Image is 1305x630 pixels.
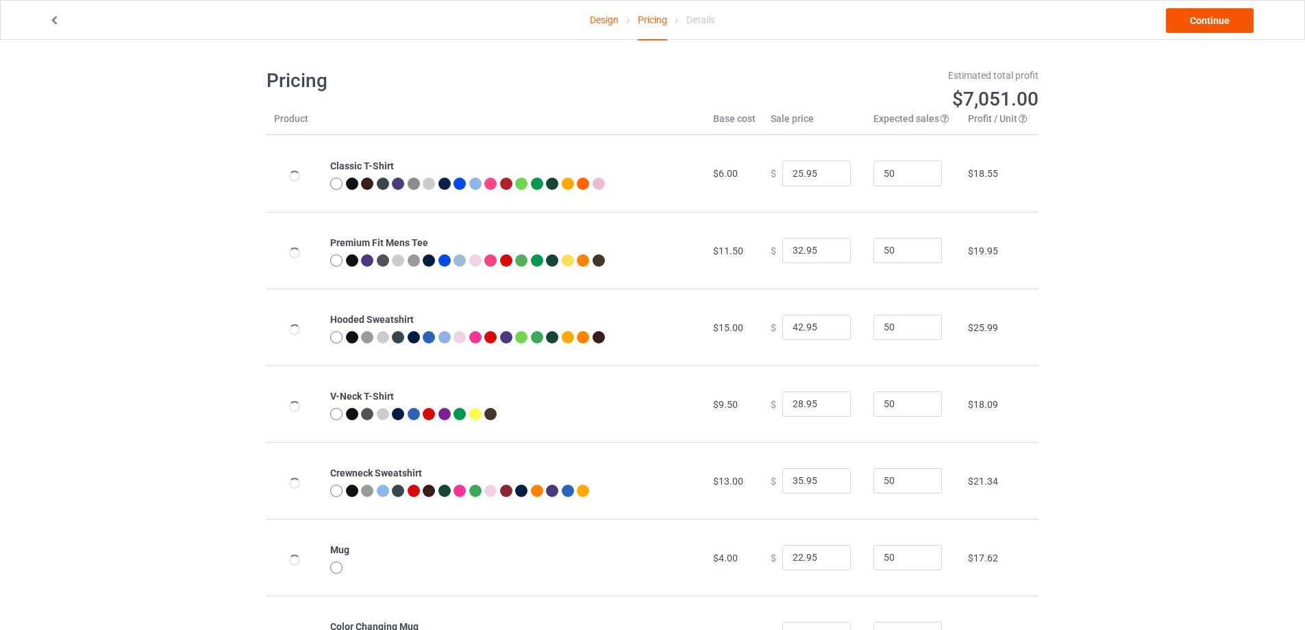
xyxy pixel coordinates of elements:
[662,69,1039,82] div: Estimated total profit
[713,168,738,179] span: $6.00
[266,112,323,135] th: Product
[686,1,715,39] div: Details
[952,88,1039,110] span: $7,051.00
[771,322,776,332] span: $
[706,112,763,135] th: Base cost
[1166,8,1254,33] a: Continue
[330,468,422,478] b: Crewneck Sweatshirt
[968,168,998,179] span: $18.55
[771,398,776,409] span: $
[713,476,743,487] span: $13.00
[330,160,394,171] b: Classic T-Shirt
[771,168,776,179] span: $
[968,322,998,333] span: $25.99
[330,314,414,325] b: Hooded Sweatshirt
[330,544,349,555] b: Mug
[968,553,998,564] span: $17.62
[408,178,420,190] img: heather_texture.png
[771,245,776,256] span: $
[713,322,743,333] span: $15.00
[968,476,998,487] span: $21.34
[763,112,866,135] th: Sale price
[638,1,667,40] div: Pricing
[713,399,738,410] span: $9.50
[771,475,776,486] span: $
[266,69,643,93] h1: Pricing
[960,112,1039,135] th: Profit / Unit
[590,1,619,39] a: Design
[968,245,998,256] span: $19.95
[330,237,428,248] b: Premium Fit Mens Tee
[330,391,394,402] b: V-Neck T-Shirt
[713,553,738,564] span: $4.00
[866,112,960,135] th: Expected sales
[968,399,998,410] span: $18.09
[771,552,776,563] span: $
[713,245,743,256] span: $11.50
[408,254,420,267] img: heather_texture.png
